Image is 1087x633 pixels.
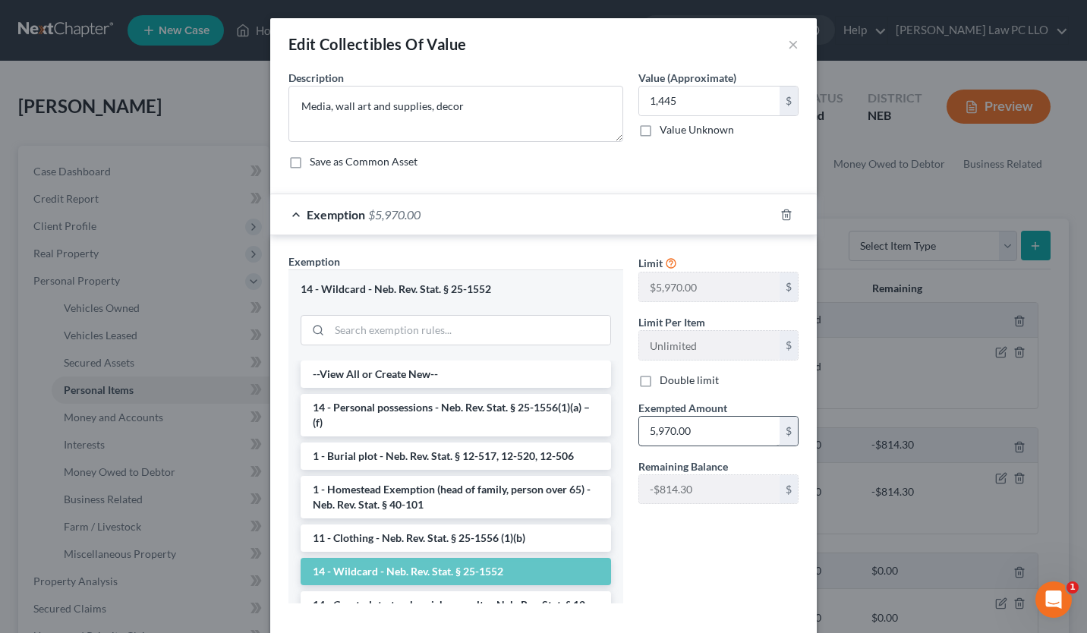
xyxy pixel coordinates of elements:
[639,272,780,301] input: --
[780,417,798,446] div: $
[368,207,421,222] span: $5,970.00
[301,282,611,297] div: 14 - Wildcard - Neb. Rev. Stat. § 25-1552
[639,87,780,115] input: 0.00
[301,558,611,585] li: 14 - Wildcard - Neb. Rev. Stat. § 25-1552
[780,331,798,360] div: $
[780,272,798,301] div: $
[288,33,466,55] div: Edit Collectibles Of Value
[780,475,798,504] div: $
[639,475,780,504] input: --
[288,255,340,268] span: Exemption
[638,458,728,474] label: Remaining Balance
[780,87,798,115] div: $
[638,314,705,330] label: Limit Per Item
[638,70,736,86] label: Value (Approximate)
[638,402,727,414] span: Exempted Amount
[301,394,611,436] li: 14 - Personal possessions - Neb. Rev. Stat. § 25-1556(1)(a) – (f)
[288,71,344,84] span: Description
[639,417,780,446] input: 0.00
[310,154,417,169] label: Save as Common Asset
[638,257,663,269] span: Limit
[1067,581,1079,594] span: 1
[1035,581,1072,618] iframe: Intercom live chat
[301,524,611,552] li: 11 - Clothing - Neb. Rev. Stat. § 25-1556 (1)(b)
[660,122,734,137] label: Value Unknown
[788,35,799,53] button: ×
[301,361,611,388] li: --View All or Create New--
[307,207,365,222] span: Exemption
[301,476,611,518] li: 1 - Homestead Exemption (head of family, person over 65) - Neb. Rev. Stat. § 40-101
[660,373,719,388] label: Double limit
[639,331,780,360] input: --
[329,316,610,345] input: Search exemption rules...
[301,442,611,470] li: 1 - Burial plot - Neb. Rev. Stat. § 12-517, 12-520, 12-506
